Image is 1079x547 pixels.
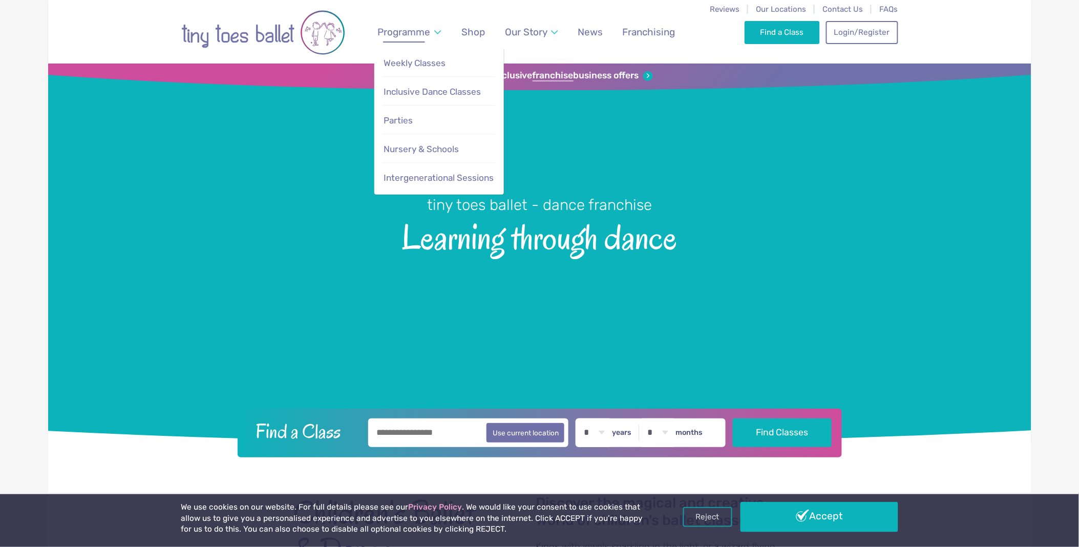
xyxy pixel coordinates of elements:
span: Nursery & Schools [384,144,459,154]
span: Intergenerational Sessions [384,173,494,183]
span: Programme [378,26,431,38]
a: Weekly Classes [383,52,495,74]
a: Our Locations [756,5,806,14]
a: Contact Us [822,5,863,14]
a: Reject [683,507,732,527]
a: Privacy Policy [409,502,462,512]
a: FAQs [880,5,898,14]
a: Login/Register [826,21,898,44]
span: Shop [462,26,485,38]
a: News [573,20,608,44]
a: Our Story [500,20,563,44]
h2: Find a Class [247,418,361,444]
span: Our Story [505,26,547,38]
p: We use cookies on our website. For full details please see our . We would like your consent to us... [181,502,647,535]
a: Intergenerational Sessions [383,167,495,189]
a: Reviews [710,5,739,14]
a: Franchising [618,20,680,44]
a: Find a Class [745,21,820,44]
img: tiny toes ballet [181,7,345,58]
span: News [578,26,603,38]
label: years [612,428,631,437]
span: Learning through dance [66,215,1013,257]
a: Programme [373,20,446,44]
span: Parties [384,115,413,125]
a: Nursery & Schools [383,138,495,160]
a: Inclusive Dance Classes [383,81,495,103]
span: Franchising [623,26,675,38]
span: Inclusive Dance Classes [384,87,481,97]
span: Weekly Classes [384,58,446,68]
a: Shop [457,20,490,44]
button: Find Classes [733,418,832,447]
a: Parties [383,110,495,132]
small: tiny toes ballet - dance franchise [427,196,652,214]
a: Accept [741,502,898,532]
strong: franchise [533,70,574,81]
label: months [676,428,703,437]
button: Use current location [486,423,565,443]
a: Sign up for our exclusivefranchisebusiness offers [426,70,653,81]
